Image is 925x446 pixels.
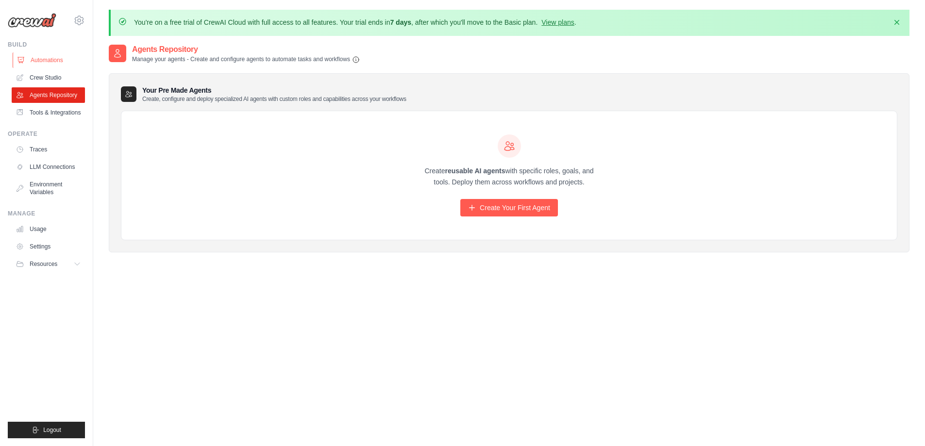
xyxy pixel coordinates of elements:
[12,70,85,85] a: Crew Studio
[142,85,406,103] h3: Your Pre Made Agents
[541,18,574,26] a: View plans
[134,17,576,27] p: You're on a free trial of CrewAI Cloud with full access to all features. Your trial ends in , aft...
[132,44,360,55] h2: Agents Repository
[416,165,603,188] p: Create with specific roles, goals, and tools. Deploy them across workflows and projects.
[132,55,360,64] p: Manage your agents - Create and configure agents to automate tasks and workflows
[12,159,85,175] a: LLM Connections
[390,18,411,26] strong: 7 days
[13,52,86,68] a: Automations
[8,210,85,217] div: Manage
[12,177,85,200] a: Environment Variables
[12,256,85,272] button: Resources
[8,130,85,138] div: Operate
[12,142,85,157] a: Traces
[8,422,85,438] button: Logout
[43,426,61,434] span: Logout
[30,260,57,268] span: Resources
[8,13,56,28] img: Logo
[460,199,558,216] a: Create Your First Agent
[12,221,85,237] a: Usage
[445,167,505,175] strong: reusable AI agents
[12,87,85,103] a: Agents Repository
[142,95,406,103] p: Create, configure and deploy specialized AI agents with custom roles and capabilities across your...
[12,239,85,254] a: Settings
[12,105,85,120] a: Tools & Integrations
[8,41,85,49] div: Build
